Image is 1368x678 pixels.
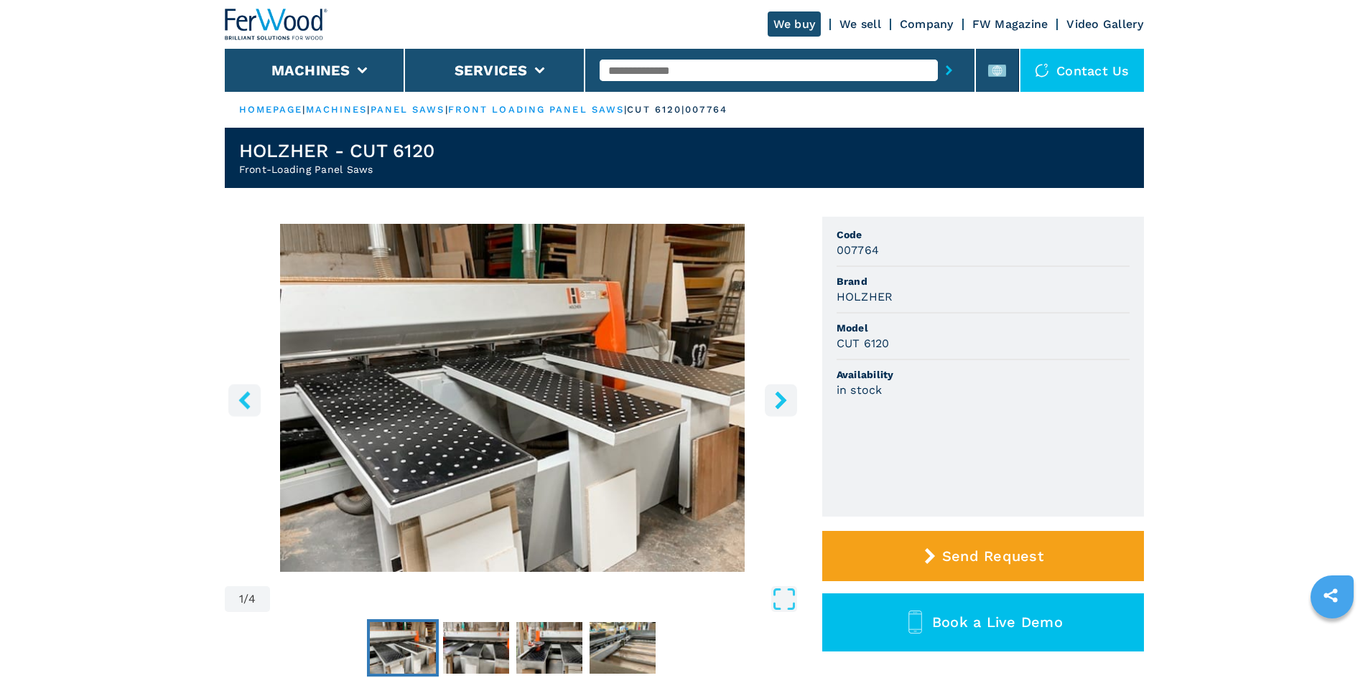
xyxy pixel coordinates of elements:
button: Services [455,62,528,79]
span: Model [837,321,1130,335]
img: bea1ac9a5a5299313c5ecdb00f77368d [443,622,509,674]
p: cut 6120 | [627,103,685,116]
img: b737f9cae259e6cedb71e2991033afcb [370,622,436,674]
a: HOMEPAGE [239,104,303,115]
span: Brand [837,274,1130,288]
img: Front-Loading Panel Saws HOLZHER CUT 6120 [225,224,801,572]
a: Video Gallery [1066,17,1143,31]
img: 316fe341933ca71ee3743152f840b251 [516,622,582,674]
span: Book a Live Demo [932,613,1063,631]
img: 95c7ea4c4eff18fee789cb15b6e59846 [590,622,656,674]
span: | [624,104,627,115]
span: | [302,104,305,115]
span: 1 [239,593,243,605]
button: left-button [228,384,261,416]
h2: Front-Loading Panel Saws [239,162,435,176]
a: front loading panel saws [448,104,624,115]
span: | [445,104,448,115]
h1: HOLZHER - CUT 6120 [239,139,435,162]
button: Go to Slide 3 [513,619,585,677]
nav: Thumbnail Navigation [225,619,801,677]
div: Go to Slide 1 [225,224,801,572]
button: Machines [271,62,350,79]
h3: 007764 [837,242,880,258]
a: panel saws [371,104,445,115]
button: Go to Slide 1 [367,619,439,677]
button: right-button [765,384,797,416]
a: machines [306,104,368,115]
a: sharethis [1313,578,1349,613]
button: Send Request [822,531,1144,581]
span: | [367,104,370,115]
img: Ferwood [225,9,328,40]
h3: HOLZHER [837,288,893,305]
h3: in stock [837,382,883,398]
a: FW Magazine [972,17,1048,31]
p: 007764 [685,103,727,116]
span: Availability [837,367,1130,382]
button: Open Fullscreen [274,586,796,612]
span: Code [837,227,1130,242]
span: / [243,593,248,605]
a: Company [900,17,954,31]
div: Contact us [1020,49,1144,92]
span: 4 [248,593,256,605]
iframe: Chat [1307,613,1357,667]
button: Book a Live Demo [822,593,1144,651]
a: We sell [839,17,881,31]
img: Contact us [1035,63,1049,77]
h3: CUT 6120 [837,335,890,352]
button: submit-button [938,54,960,87]
a: We buy [768,11,822,37]
span: Send Request [942,547,1043,565]
button: Go to Slide 2 [440,619,512,677]
button: Go to Slide 4 [587,619,659,677]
